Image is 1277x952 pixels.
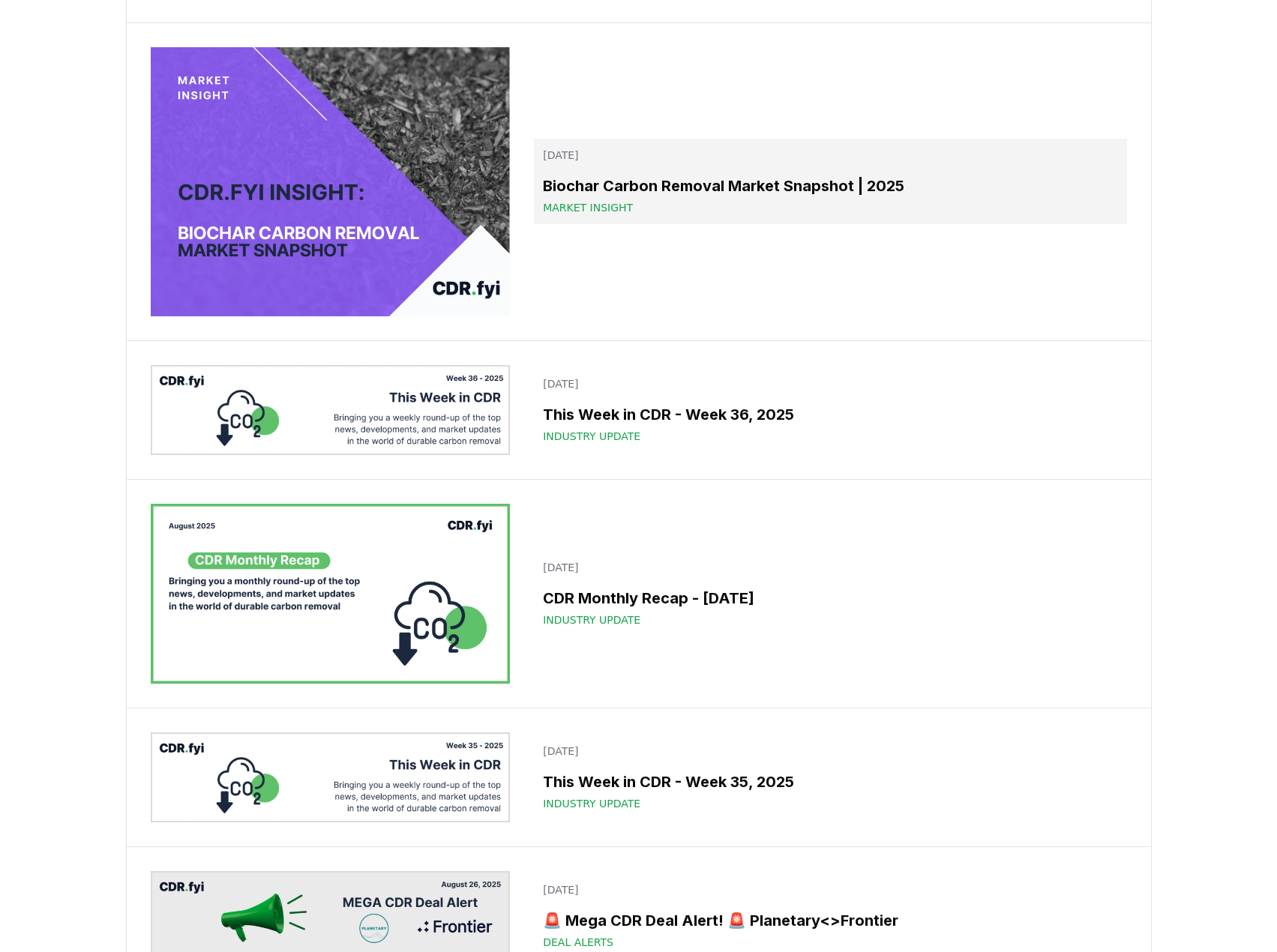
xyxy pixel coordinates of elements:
[543,771,1117,793] h3: This Week in CDR - Week 35, 2025
[543,909,1117,932] h3: 🚨 Mega CDR Deal Alert! 🚨 Planetary<>Frontier
[534,735,1126,820] a: [DATE]This Week in CDR - Week 35, 2025Industry Update
[543,376,1117,391] p: [DATE]
[543,200,633,215] span: Market Insight
[151,504,511,684] img: CDR Monthly Recap - August 2025 blog post image
[543,148,1117,163] p: [DATE]
[543,429,640,444] span: Industry Update
[151,732,511,822] img: This Week in CDR - Week 35, 2025 blog post image
[534,139,1126,224] a: [DATE]Biochar Carbon Removal Market Snapshot | 2025Market Insight
[534,367,1126,453] a: [DATE]This Week in CDR - Week 36, 2025Industry Update
[151,47,511,317] img: Biochar Carbon Removal Market Snapshot | 2025 blog post image
[543,796,640,811] span: Industry Update
[543,175,1117,197] h3: Biochar Carbon Removal Market Snapshot | 2025
[543,612,640,627] span: Industry Update
[543,587,1117,609] h3: CDR Monthly Recap - [DATE]
[151,365,511,455] img: This Week in CDR - Week 36, 2025 blog post image
[543,744,1117,759] p: [DATE]
[543,935,613,950] span: Deal Alerts
[543,560,1117,575] p: [DATE]
[543,882,1117,897] p: [DATE]
[534,551,1126,636] a: [DATE]CDR Monthly Recap - [DATE]Industry Update
[543,403,1117,426] h3: This Week in CDR - Week 36, 2025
